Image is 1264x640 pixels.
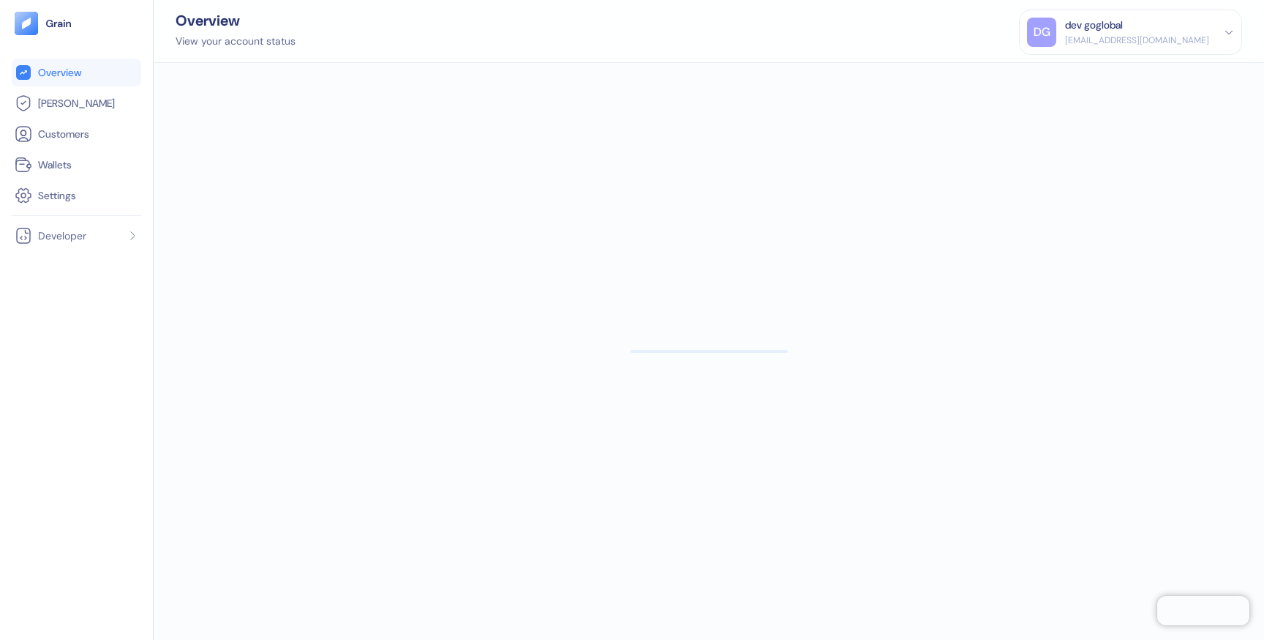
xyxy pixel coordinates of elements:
div: View your account status [176,34,296,49]
span: [PERSON_NAME] [38,96,115,111]
img: logo [45,18,72,29]
img: logo-tablet-V2.svg [15,12,38,35]
a: Overview [15,64,138,81]
span: Wallets [38,157,72,172]
div: Overview [176,13,296,28]
span: Overview [38,65,81,80]
a: Wallets [15,156,138,174]
iframe: Chatra live chat [1157,596,1249,625]
span: Developer [38,228,86,243]
div: dev goglobal [1065,18,1123,33]
a: Customers [15,125,138,143]
span: Settings [38,188,76,203]
div: DG [1027,18,1056,47]
div: [EMAIL_ADDRESS][DOMAIN_NAME] [1065,34,1209,47]
a: [PERSON_NAME] [15,94,138,112]
a: Settings [15,187,138,204]
span: Customers [38,127,89,141]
